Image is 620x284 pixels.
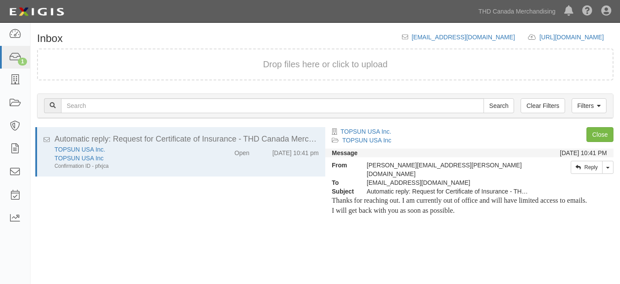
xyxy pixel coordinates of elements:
a: Close [586,127,613,142]
strong: Subject [325,187,360,196]
div: 1 [18,58,27,66]
strong: To [325,178,360,187]
img: logo-5460c22ac91f19d4615b14bd174203de0afe785f0fc80cf4dbbc73dc1793850b.png [7,4,67,20]
a: Clear Filters [521,98,565,113]
div: Open [235,145,249,157]
div: Automatic reply: Request for Certificate of Insurance - THD Canada Merchandising [55,134,319,145]
strong: Message [332,149,358,156]
div: [PERSON_NAME][EMAIL_ADDRESS][PERSON_NAME][DOMAIN_NAME] [360,161,535,178]
div: Confirmation ID - pfxjca [55,163,203,170]
a: TOPSUN USA Inc [342,137,392,144]
span: Thanks for reaching out. I am currently out of office and will have limited access to emails. [332,197,587,204]
strong: From [325,161,360,170]
button: Drop files here or click to upload [263,58,388,71]
div: [DATE] 10:41 PM [560,149,607,157]
a: [EMAIL_ADDRESS][DOMAIN_NAME] [412,34,515,41]
span: I will get back with you as soon as possible. [332,207,455,214]
div: agreement-tvrhtw@thdcanadamerchandising.complianz.com [360,178,535,187]
a: Filters [572,98,606,113]
i: Help Center - Complianz [582,6,593,17]
h1: Inbox [37,33,63,44]
input: Search [484,98,514,113]
div: [DATE] 10:41 pm [273,145,319,157]
a: TOPSUN USA Inc. [55,146,105,153]
input: Search [61,98,484,113]
a: Reply [571,161,603,174]
a: THD Canada Merchandising [474,3,560,20]
a: [URL][DOMAIN_NAME] [539,34,613,41]
div: Automatic reply: Request for Certificate of Insurance - THD Canada Merchandising [360,187,535,196]
a: TOPSUN USA Inc [55,155,104,162]
a: TOPSUN USA Inc. [341,128,391,135]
